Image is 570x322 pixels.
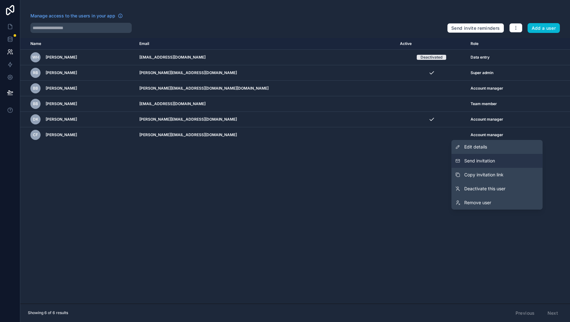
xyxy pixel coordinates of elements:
span: Edit details [464,144,487,150]
button: Add a user [528,23,560,33]
span: [PERSON_NAME] [46,55,77,60]
span: [PERSON_NAME] [46,101,77,106]
span: [PERSON_NAME] [46,132,77,137]
a: Remove user [452,196,543,210]
td: [PERSON_NAME][EMAIL_ADDRESS][DOMAIN_NAME] [136,65,396,81]
span: Manage access to the users in your app [30,13,115,19]
a: Deactivate this user [452,182,543,196]
span: DK [33,117,38,122]
span: Account manager [471,117,503,122]
span: Send invitation [464,158,495,164]
th: Role [467,38,543,50]
span: WH [32,55,39,60]
div: scrollable content [20,38,570,304]
button: Send invite reminders [447,23,504,33]
th: Active [396,38,467,50]
span: Account manager [471,132,503,137]
span: Copy invitation link [464,172,503,178]
span: Data entry [471,55,490,60]
span: Super admin [471,70,493,75]
td: [PERSON_NAME][EMAIL_ADDRESS][DOMAIN_NAME][DOMAIN_NAME] [136,81,396,96]
span: CF [33,132,38,137]
td: [PERSON_NAME][EMAIL_ADDRESS][DOMAIN_NAME] [136,112,396,127]
button: Copy invitation link [452,168,543,182]
span: Deactivate this user [464,186,505,192]
div: Deactivated [421,55,442,60]
span: BB [33,101,38,106]
td: [EMAIL_ADDRESS][DOMAIN_NAME] [136,96,396,112]
span: [PERSON_NAME] [46,117,77,122]
span: Team member [471,101,497,106]
span: Showing 6 of 6 results [28,310,68,315]
td: [PERSON_NAME][EMAIL_ADDRESS][DOMAIN_NAME] [136,127,396,143]
span: BB [33,86,38,91]
a: Edit details [452,140,543,154]
span: Account manager [471,86,503,91]
span: Remove user [464,199,491,206]
span: [PERSON_NAME] [46,70,77,75]
span: [PERSON_NAME] [46,86,77,91]
th: Email [136,38,396,50]
th: Name [20,38,136,50]
a: Manage access to the users in your app [30,13,123,19]
span: RB [33,70,38,75]
td: [EMAIL_ADDRESS][DOMAIN_NAME] [136,50,396,65]
button: Send invitation [452,154,543,168]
